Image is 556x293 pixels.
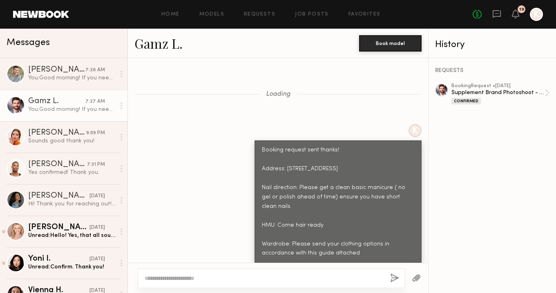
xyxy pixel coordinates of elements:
[87,161,105,169] div: 7:31 PM
[161,12,180,17] a: Home
[28,192,89,200] div: [PERSON_NAME]
[451,98,481,104] div: Confirmed
[85,98,105,106] div: 7:27 AM
[244,12,275,17] a: Requests
[28,106,115,113] div: You: Good morning! If you need to contact anyone you can call or text [PHONE_NUMBER]
[28,232,115,239] div: Unread: Hello! Yes, that all sounds great. Confirming details. Thank you so much! [PERSON_NAME]
[28,263,115,271] div: Unread: Confirm. Thank you!
[519,7,524,12] div: 19
[7,38,50,47] span: Messages
[359,39,422,46] a: Book model
[199,12,224,17] a: Models
[28,160,87,169] div: [PERSON_NAME]
[28,129,86,137] div: [PERSON_NAME]
[28,255,89,263] div: Yoni I.
[28,74,115,82] div: You: Good morning! If you need to contact anyone you can call or text [PHONE_NUMBER]
[28,137,115,145] div: Sounds good thank you!
[89,255,105,263] div: [DATE]
[28,223,89,232] div: [PERSON_NAME]
[262,146,414,258] div: Booking request sent thanks! Address: [STREET_ADDRESS] Nail direction: Please get a clean basic m...
[451,83,545,89] div: booking Request • [DATE]
[28,66,85,74] div: [PERSON_NAME]
[89,224,105,232] div: [DATE]
[295,12,329,17] a: Job Posts
[435,68,549,74] div: REQUESTS
[530,8,543,21] a: K
[28,97,85,106] div: Gamz L.
[86,129,105,137] div: 9:09 PM
[359,35,422,52] button: Book model
[28,200,115,208] div: Hi! Thank you for reaching out! I am currently available on the 22nd only. I have been booked on ...
[134,34,183,52] a: Gamz L.
[266,91,290,98] span: Loading
[435,40,549,50] div: History
[451,83,549,104] a: bookingRequest •[DATE]Supplement Brand Photoshoot - [GEOGRAPHIC_DATA]Confirmed
[451,89,545,97] div: Supplement Brand Photoshoot - [GEOGRAPHIC_DATA]
[85,66,105,74] div: 7:28 AM
[28,169,115,176] div: Yes confirmed! Thank you.
[348,12,381,17] a: Favorites
[89,192,105,200] div: [DATE]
